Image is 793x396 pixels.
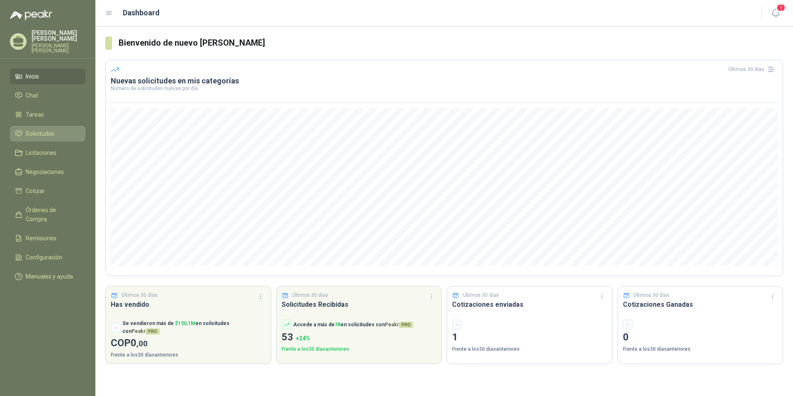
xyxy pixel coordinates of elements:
span: + 24 % [296,335,310,342]
p: COP [111,335,266,351]
h1: Dashboard [123,7,160,19]
h3: Cotizaciones Ganadas [623,299,778,310]
button: 1 [768,6,783,21]
span: Solicitudes [26,129,54,138]
span: Peakr [385,322,413,328]
a: Inicio [10,68,85,84]
p: Frente a los 30 días anteriores [282,345,437,353]
h3: Has vendido [111,299,266,310]
p: [PERSON_NAME] [PERSON_NAME] [32,30,85,42]
span: Inicio [26,72,39,81]
span: ,00 [136,339,148,348]
div: - [452,320,462,330]
span: Órdenes de Compra [26,205,78,224]
span: Configuración [26,253,62,262]
div: - [111,323,121,332]
span: Negociaciones [26,167,64,176]
p: Frente a los 30 días anteriores [452,345,607,353]
span: Chat [26,91,38,100]
p: Accede a más de en solicitudes con [293,321,413,329]
div: - [623,320,633,330]
span: Manuales y ayuda [26,272,73,281]
span: 0 [131,337,148,349]
img: Logo peakr [10,10,52,20]
div: Últimos 30 días [728,63,778,76]
span: PRO [399,322,413,328]
a: Negociaciones [10,164,85,180]
span: $ 130,1M [175,320,195,326]
a: Solicitudes [10,126,85,142]
span: Tareas [26,110,44,119]
p: Últimos 30 días [633,291,669,299]
p: Frente a los 30 días anteriores [623,345,778,353]
span: Cotizar [26,186,45,196]
span: 78 [335,322,341,328]
h3: Bienvenido de nuevo [PERSON_NAME] [119,37,783,49]
p: Últimos 30 días [463,291,499,299]
p: Número de solicitudes nuevas por día [111,86,778,91]
p: Frente a los 30 días anteriores [111,351,266,359]
h3: Solicitudes Recibidas [282,299,437,310]
span: Peakr [131,328,160,334]
span: Remisiones [26,234,56,243]
p: Últimos 30 días [122,291,158,299]
a: Configuración [10,249,85,265]
h3: Nuevas solicitudes en mis categorías [111,76,778,86]
a: Cotizar [10,183,85,199]
a: Remisiones [10,230,85,246]
a: Manuales y ayuda [10,269,85,284]
span: 1 [776,4,786,12]
p: Se vendieron más de en solicitudes con [122,320,266,335]
p: [PERSON_NAME] [PERSON_NAME] [32,43,85,53]
span: PRO [146,328,160,335]
a: Órdenes de Compra [10,202,85,227]
a: Licitaciones [10,145,85,161]
span: Licitaciones [26,148,56,157]
p: 1 [452,330,607,345]
a: Tareas [10,107,85,122]
p: 53 [282,330,437,345]
h3: Cotizaciones enviadas [452,299,607,310]
a: Chat [10,88,85,103]
p: Últimos 30 días [292,291,328,299]
p: 0 [623,330,778,345]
